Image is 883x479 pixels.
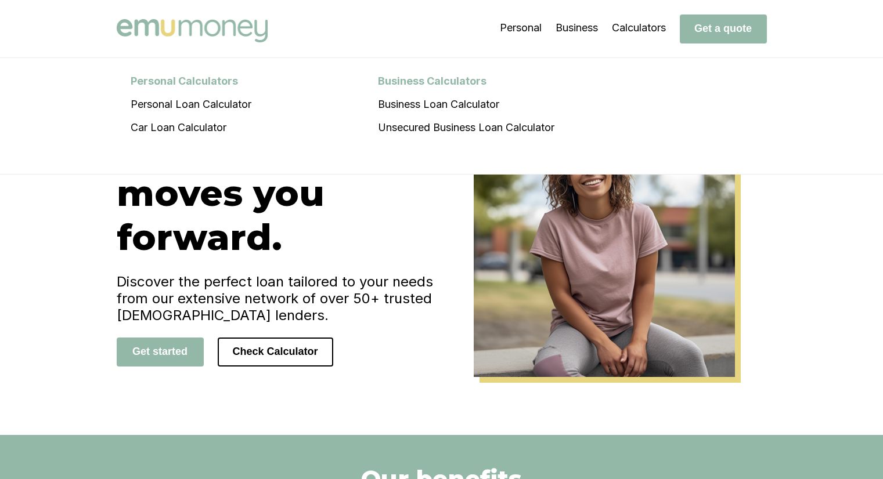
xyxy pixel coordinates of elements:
a: Get a quote [680,22,767,34]
a: Car Loan Calculator [117,116,265,139]
a: Personal Loan Calculator [117,93,265,116]
button: Get started [117,338,204,366]
div: Business Calculators [364,70,568,93]
a: Get started [117,345,204,357]
img: Emu Money Home [474,116,735,377]
h4: Discover the perfect loan tailored to your needs from our extensive network of over 50+ trusted [... [117,273,442,324]
a: Unsecured Business Loan Calculator [364,116,568,139]
button: Check Calculator [218,338,333,366]
a: Check Calculator [218,345,333,357]
a: Business Loan Calculator [364,93,568,116]
button: Get a quote [680,14,767,43]
div: Personal Calculators [117,70,265,93]
h1: Finance that moves you forward. [117,127,442,259]
img: Emu Money logo [117,19,268,42]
